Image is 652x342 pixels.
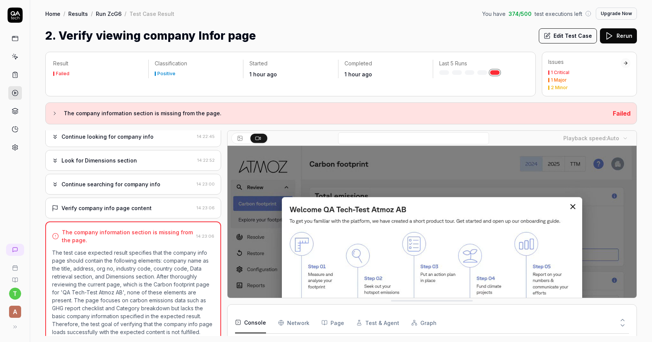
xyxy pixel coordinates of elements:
[62,133,154,141] div: Continue looking for company info
[125,10,126,17] div: /
[344,71,372,77] time: 1 hour ago
[563,134,619,142] div: Playback speed:
[197,134,215,139] time: 14:22:45
[249,60,332,67] p: Started
[509,10,532,18] span: 374 / 500
[63,10,65,17] div: /
[551,78,567,82] div: 1 Major
[56,71,69,76] div: Failed
[551,85,568,90] div: 2 Minor
[91,10,93,17] div: /
[235,312,266,333] button: Console
[53,60,142,67] p: Result
[6,244,24,256] a: New conversation
[9,288,21,300] button: t
[613,110,630,117] span: Failed
[9,306,21,318] span: A
[68,10,88,17] a: Results
[3,259,27,271] a: Book a call with us
[356,312,399,333] button: Test & Agent
[62,204,152,212] div: Verify company info page content
[596,8,637,20] button: Upgrade Now
[157,71,175,76] div: Positive
[482,10,506,18] span: You have
[344,60,427,67] p: Completed
[249,71,277,77] time: 1 hour ago
[196,234,214,239] time: 14:23:06
[45,27,256,44] h1: 2. Verify viewing company Infor page
[539,28,597,43] button: Edit Test Case
[411,312,437,333] button: Graph
[548,58,621,66] div: Issues
[45,10,60,17] a: Home
[197,181,215,187] time: 14:23:00
[535,10,582,18] span: test executions left
[278,312,309,333] button: Network
[52,249,214,336] p: The test case expected result specifies that the company info page should contain the following e...
[62,156,137,164] div: Look for Dimensions section
[62,180,160,188] div: Continue searching for company info
[62,228,193,244] div: The company information section is missing from the page.
[600,28,637,43] button: Rerun
[439,60,522,67] p: Last 5 Runs
[197,158,215,163] time: 14:22:52
[129,10,174,17] div: Test Case Result
[96,10,121,17] a: Run ZcG6
[3,300,27,319] button: A
[551,70,569,75] div: 1 Critical
[197,205,215,210] time: 14:23:06
[321,312,344,333] button: Page
[3,271,27,283] a: Documentation
[52,109,607,118] button: The company information section is missing from the page.
[155,60,237,67] p: Classification
[64,109,607,118] h3: The company information section is missing from the page.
